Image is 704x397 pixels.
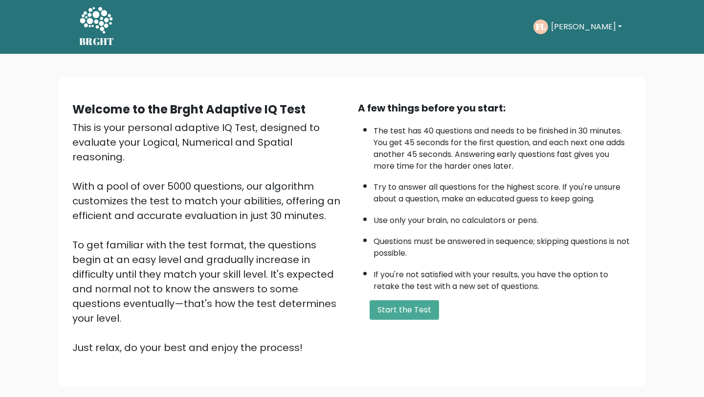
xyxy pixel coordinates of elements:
a: BRGHT [79,4,114,50]
li: If you're not satisfied with your results, you have the option to retake the test with a new set ... [374,264,632,292]
h5: BRGHT [79,36,114,47]
div: This is your personal adaptive IQ Test, designed to evaluate your Logical, Numerical and Spatial ... [72,120,346,355]
text: FL [536,21,546,32]
li: The test has 40 questions and needs to be finished in 30 minutes. You get 45 seconds for the firs... [374,120,632,172]
li: Try to answer all questions for the highest score. If you're unsure about a question, make an edu... [374,176,632,205]
li: Use only your brain, no calculators or pens. [374,210,632,226]
div: A few things before you start: [358,101,632,115]
button: Start the Test [370,300,439,320]
li: Questions must be answered in sequence; skipping questions is not possible. [374,231,632,259]
button: [PERSON_NAME] [548,21,625,33]
b: Welcome to the Brght Adaptive IQ Test [72,101,306,117]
